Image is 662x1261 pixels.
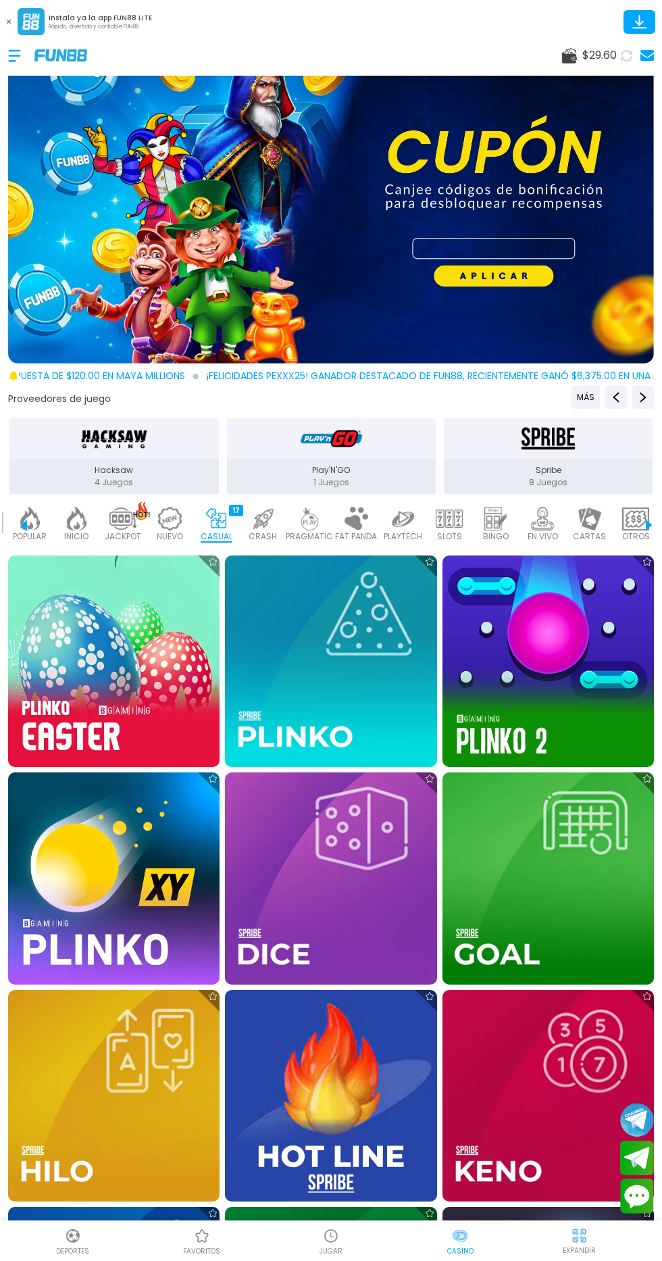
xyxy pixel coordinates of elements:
[483,530,509,543] p: BINGO
[563,1245,596,1256] p: EXPANDIR
[5,417,222,495] button: Hacksaw
[194,1228,210,1244] img: Casino Favoritos
[323,1228,339,1244] img: Casino Jugar
[8,772,220,984] img: Plinko XY
[296,507,323,530] img: pragmatic_light.webp
[440,417,657,495] button: Spribe
[8,41,654,364] img: Promo Code
[56,1246,89,1256] p: Deportes
[183,1246,220,1256] p: favoritos
[229,505,243,516] div: 17
[396,1226,525,1256] a: CasinoCasinoCasino
[573,530,606,543] p: CARTAS
[342,507,370,530] img: fat_panda_light.webp
[620,1141,654,1176] button: Join telegram
[223,417,440,495] button: Play'N'GO
[320,1246,342,1256] p: JUGAR
[447,1246,474,1256] p: Casino
[389,507,416,530] img: playtech_light.webp
[225,990,436,1202] img: Hotline
[157,530,183,543] p: NUEVO
[622,507,649,530] img: other_light.webp
[109,507,136,530] img: jackpot_light.webp
[576,507,603,530] img: cards_light.webp
[18,8,45,35] img: App Logo
[16,507,43,530] img: popular_light.webp
[8,1226,137,1256] a: DeportesDeportesDeportes
[622,530,650,543] p: OTROS
[515,424,582,453] img: Spribe
[49,23,152,31] p: Rápido, divertido y confiable FUN88
[227,476,436,489] p: 1 Juegos
[64,530,88,543] p: INICIO
[227,464,436,476] p: Play'N'GO
[437,530,462,543] p: SLOTS
[442,772,654,984] img: Goal
[571,386,600,409] button: Previous providers
[9,476,218,489] p: 4 Juegos
[201,530,232,543] p: CASUAL
[225,555,436,767] img: Plinko
[605,386,627,409] button: Previous providers
[384,530,422,543] p: PLAYTECH
[137,1226,266,1256] a: Casino FavoritosCasino Favoritosfavoritos
[156,507,183,530] img: new_light.webp
[80,424,147,453] img: Hacksaw
[529,507,556,530] img: live_light.webp
[571,1227,588,1244] img: hide
[249,507,276,530] img: crash_light.webp
[249,530,277,543] p: CRASH
[335,530,377,543] p: FAT PANDA
[225,772,436,984] img: Dice
[444,476,653,489] p: 8 Juegos
[436,507,463,530] img: slots_light.webp
[632,386,654,409] button: Next providers
[9,464,218,476] p: Hacksaw
[266,1226,395,1256] a: Casino JugarCasino JugarJUGAR
[133,501,150,520] img: hot
[444,464,653,476] p: Spribe
[286,530,333,543] p: PRAGMATIC
[8,555,220,767] img: Easter Plinko
[620,1179,654,1214] button: Contact customer service
[8,990,220,1202] img: Hi Lo
[482,507,509,530] img: bingo_light.webp
[442,990,654,1202] img: Keno
[49,13,152,23] p: Instala ya la app FUN88 LITE
[65,1228,81,1244] img: Deportes
[63,507,90,530] img: home_light.webp
[105,530,141,543] p: JACKPOT
[298,424,365,453] img: Play'N'GO
[582,47,617,64] span: $ 29.60
[620,1102,654,1137] button: Join telegram channel
[442,555,654,767] img: Plinko 2
[34,49,87,61] img: Company Logo
[8,392,111,406] button: Proveedores de juego
[528,530,558,543] p: EN VIVO
[13,530,47,543] p: POPULAR
[203,507,230,530] img: casual_active.webp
